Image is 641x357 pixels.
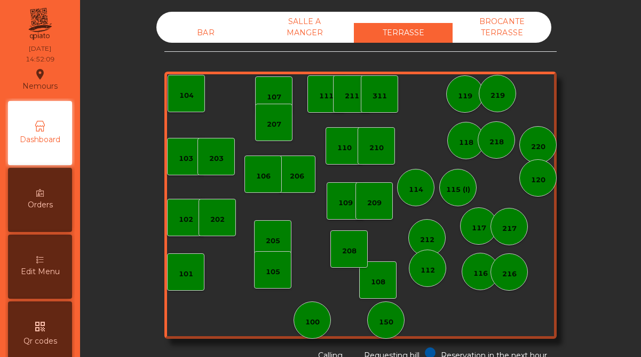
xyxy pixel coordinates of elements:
div: 311 [373,91,387,102]
div: [DATE] [29,44,51,53]
div: 14:52:09 [26,55,54,64]
div: 101 [179,269,193,280]
div: 103 [179,153,193,164]
div: 117 [472,223,486,234]
div: 110 [337,143,352,153]
span: Dashboard [20,134,60,145]
div: 217 [502,223,517,234]
div: 102 [179,214,193,225]
div: 211 [345,91,359,102]
i: location_on [34,68,46,81]
img: qpiato [27,5,53,43]
div: 119 [458,91,472,102]
div: 107 [267,92,281,103]
div: 111 [319,91,334,102]
span: Qr codes [23,336,57,347]
span: Edit Menu [21,266,60,277]
div: 109 [338,198,353,208]
div: BROCANTE TERRASSE [453,12,551,43]
div: 106 [256,171,271,182]
div: 212 [420,235,434,245]
div: 150 [379,317,393,328]
div: 115 (I) [446,184,470,195]
div: 100 [305,317,320,328]
i: qr_code [34,320,46,333]
div: TERRASSE [354,23,453,43]
div: 104 [179,90,194,101]
div: 118 [459,137,473,148]
div: 220 [531,142,545,152]
div: 208 [342,246,357,257]
div: 120 [531,175,545,185]
div: 216 [502,269,517,280]
div: 105 [266,267,280,277]
div: 202 [210,214,225,225]
div: 219 [490,90,505,101]
div: 210 [369,143,384,153]
div: SALLE A MANGER [255,12,354,43]
div: BAR [156,23,255,43]
div: 114 [409,184,423,195]
div: 207 [267,119,281,130]
div: 206 [290,171,304,182]
div: 205 [266,236,280,246]
div: 116 [473,268,488,279]
div: 203 [209,153,224,164]
div: 112 [421,265,435,276]
div: 108 [371,277,385,288]
div: 218 [489,137,504,148]
div: 209 [367,198,382,208]
div: Nemours [22,66,58,93]
span: Orders [28,199,53,211]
